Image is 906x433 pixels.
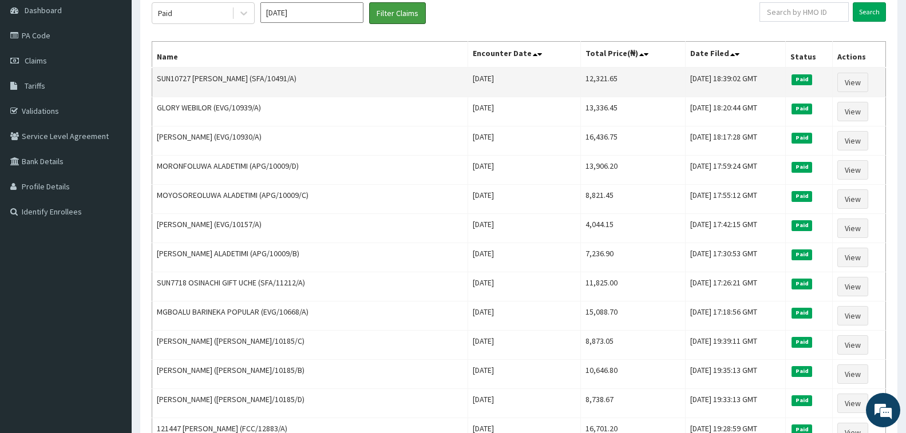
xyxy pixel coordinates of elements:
span: Tariffs [25,81,45,91]
td: [DATE] 19:39:11 GMT [685,331,786,360]
input: Search [853,2,886,22]
td: 11,825.00 [581,272,685,301]
span: Paid [792,191,812,201]
td: SUN7718 OSINACHI GIFT UCHE (SFA/11212/A) [152,272,468,301]
span: Paid [792,279,812,289]
a: View [837,73,868,92]
span: Paid [792,162,812,172]
td: [DATE] 17:42:15 GMT [685,214,786,243]
td: [DATE] [468,331,581,360]
span: Paid [792,337,812,347]
img: d_794563401_company_1708531726252_794563401 [21,57,46,86]
td: 8,821.45 [581,185,685,214]
span: Claims [25,55,47,66]
a: View [837,219,868,238]
th: Date Filed [685,42,786,68]
td: [DATE] [468,67,581,97]
td: [DATE] 17:26:21 GMT [685,272,786,301]
a: View [837,394,868,413]
a: View [837,364,868,384]
textarea: Type your message and hit 'Enter' [6,312,218,352]
td: [DATE] 18:39:02 GMT [685,67,786,97]
td: [DATE] 19:35:13 GMT [685,360,786,389]
td: [DATE] [468,156,581,185]
div: Paid [158,7,172,19]
td: [DATE] [468,301,581,331]
td: [DATE] [468,389,581,418]
span: Paid [792,395,812,406]
td: [DATE] [468,126,581,156]
th: Encounter Date [468,42,581,68]
td: 15,088.70 [581,301,685,331]
span: Paid [792,249,812,260]
td: [DATE] [468,360,581,389]
td: [PERSON_NAME] ([PERSON_NAME]/10185/D) [152,389,468,418]
td: [PERSON_NAME] (EVG/10930/A) [152,126,468,156]
td: GLORY WEBILOR (EVG/10939/A) [152,97,468,126]
th: Status [786,42,832,68]
span: Paid [792,74,812,85]
td: 10,646.80 [581,360,685,389]
th: Actions [832,42,885,68]
a: View [837,102,868,121]
a: View [837,160,868,180]
div: Chat with us now [60,64,192,79]
td: MORONFOLUWA ALADETIMI (APG/10009/D) [152,156,468,185]
td: 16,436.75 [581,126,685,156]
td: [PERSON_NAME] (EVG/10157/A) [152,214,468,243]
td: [DATE] 17:18:56 GMT [685,301,786,331]
span: Paid [792,104,812,114]
input: Select Month and Year [260,2,363,23]
a: View [837,248,868,267]
td: 12,321.65 [581,67,685,97]
td: [DATE] 18:17:28 GMT [685,126,786,156]
span: Paid [792,366,812,376]
td: [DATE] [468,243,581,272]
a: View [837,131,868,150]
td: [DATE] [468,185,581,214]
span: Paid [792,133,812,143]
td: MOYOSOREOLUWA ALADETIMI (APG/10009/C) [152,185,468,214]
td: [DATE] [468,214,581,243]
input: Search by HMO ID [759,2,849,22]
td: [DATE] 19:33:13 GMT [685,389,786,418]
td: [PERSON_NAME] ([PERSON_NAME]/10185/B) [152,360,468,389]
td: [PERSON_NAME] ALADETIMI (APG/10009/B) [152,243,468,272]
td: 8,738.67 [581,389,685,418]
a: View [837,277,868,296]
span: Dashboard [25,5,62,15]
td: [DATE] [468,97,581,126]
button: Filter Claims [369,2,426,24]
td: [DATE] [468,272,581,301]
td: 8,873.05 [581,331,685,360]
td: [DATE] 17:59:24 GMT [685,156,786,185]
div: Minimize live chat window [188,6,215,33]
a: View [837,189,868,209]
span: We're online! [66,144,158,260]
span: Paid [792,308,812,318]
td: 13,336.45 [581,97,685,126]
td: 4,044.15 [581,214,685,243]
td: MGBOALU BARINEKA POPULAR (EVG/10668/A) [152,301,468,331]
td: 7,236.90 [581,243,685,272]
td: [DATE] 18:20:44 GMT [685,97,786,126]
th: Total Price(₦) [581,42,685,68]
td: [DATE] 17:55:12 GMT [685,185,786,214]
td: 13,906.20 [581,156,685,185]
th: Name [152,42,468,68]
span: Paid [792,220,812,231]
a: View [837,335,868,355]
td: SUN10727 [PERSON_NAME] (SFA/10491/A) [152,67,468,97]
a: View [837,306,868,325]
td: [DATE] 17:30:53 GMT [685,243,786,272]
td: [PERSON_NAME] ([PERSON_NAME]/10185/C) [152,331,468,360]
